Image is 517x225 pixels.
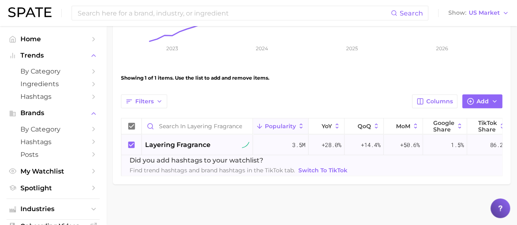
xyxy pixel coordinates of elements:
span: Google Share [433,120,454,133]
span: Brands [20,109,86,117]
button: Trends [7,49,100,62]
button: YoY [309,118,345,134]
button: Industries [7,203,100,215]
span: Search [400,9,423,17]
div: Showing 1 of 1 items. Use the list to add and remove items. [121,67,502,89]
img: SPATE [8,7,51,17]
input: Search here for a brand, industry, or ingredient [77,6,391,20]
a: Ingredients [7,78,100,90]
button: QoQ [345,118,384,134]
button: MoM [384,118,423,134]
button: Brands [7,107,100,119]
img: sustained riser [242,141,249,149]
span: Did you add hashtags to your watchlist? [130,156,349,165]
a: Switch to TikTok [297,165,349,176]
span: Home [20,35,86,43]
span: QoQ [358,123,371,129]
span: by Category [20,67,86,75]
span: Hashtags [20,93,86,100]
span: 1.5% [451,140,464,150]
a: by Category [7,123,100,136]
span: TikTok Share [478,120,497,133]
span: Trends [20,52,86,59]
span: Switch to TikTok [298,167,347,174]
span: Posts [20,151,86,158]
span: Filters [135,98,154,105]
span: Hashtags [20,138,86,146]
button: Google Share [423,118,467,134]
tspan: 2026 [436,45,448,51]
span: MoM [396,123,410,129]
a: My Watchlist [7,165,100,178]
span: layering fragrance [145,140,210,150]
span: Find trend hashtags and brand hashtags in the TikTok tab. [130,165,349,176]
a: by Category [7,65,100,78]
span: Spotlight [20,184,86,192]
span: Popularity [265,123,296,129]
span: 3.5m [292,140,305,150]
button: ShowUS Market [446,8,511,18]
span: Add [477,98,489,105]
a: Hashtags [7,90,100,103]
span: My Watchlist [20,167,86,175]
button: TikTok Share [467,118,510,134]
input: Search in Layering Fragrance [142,118,253,134]
span: +50.6% [400,140,420,150]
tspan: 2023 [166,45,178,51]
span: Industries [20,205,86,213]
span: by Category [20,125,86,133]
a: Hashtags [7,136,100,148]
span: US Market [469,11,500,15]
span: Columns [426,98,453,105]
button: Popularity [253,118,309,134]
button: Filters [121,94,167,108]
a: Spotlight [7,182,100,194]
tspan: 2024 [256,45,268,51]
a: Posts [7,148,100,161]
tspan: 2025 [346,45,358,51]
span: 86.2% [490,140,506,150]
a: Home [7,33,100,45]
span: +28.0% [322,140,341,150]
span: YoY [322,123,332,129]
span: Ingredients [20,80,86,88]
button: Columns [412,94,457,108]
button: Add [462,94,502,108]
span: Show [448,11,466,15]
span: +14.4% [361,140,380,150]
